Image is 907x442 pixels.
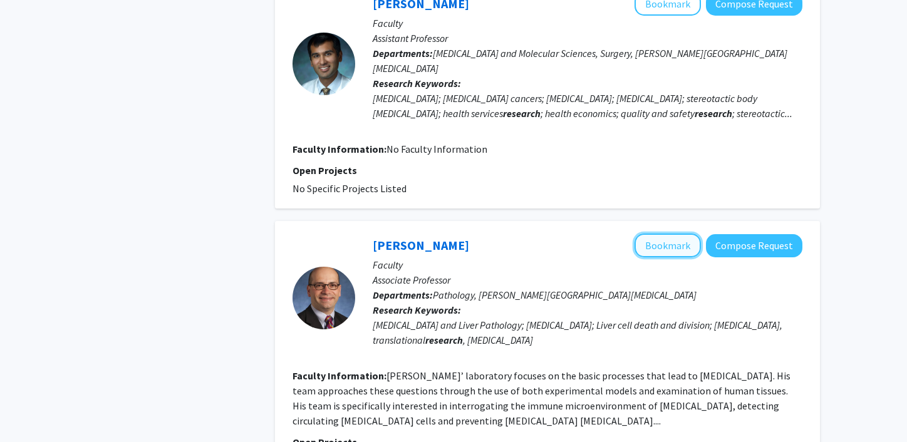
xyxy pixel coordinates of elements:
[293,182,407,195] span: No Specific Projects Listed
[373,317,802,347] div: [MEDICAL_DATA] and Liver Pathology; [MEDICAL_DATA]; Liver cell death and division; [MEDICAL_DATA]...
[373,272,802,287] p: Associate Professor
[293,143,386,155] b: Faculty Information:
[695,107,732,120] b: research
[293,369,386,382] b: Faculty Information:
[386,143,487,155] span: No Faculty Information
[293,163,802,178] p: Open Projects
[373,257,802,272] p: Faculty
[635,234,701,257] button: Add Robert Anders to Bookmarks
[433,289,697,301] span: Pathology, [PERSON_NAME][GEOGRAPHIC_DATA][MEDICAL_DATA]
[373,31,802,46] p: Assistant Professor
[373,304,461,316] b: Research Keywords:
[373,77,461,90] b: Research Keywords:
[373,91,802,121] div: [MEDICAL_DATA]; [MEDICAL_DATA] cancers; [MEDICAL_DATA]; [MEDICAL_DATA]; stereotactic body [MEDICA...
[373,47,433,59] b: Departments:
[9,386,53,433] iframe: Chat
[373,289,433,301] b: Departments:
[503,107,541,120] b: research
[425,334,463,346] b: research
[706,234,802,257] button: Compose Request to Robert Anders
[293,369,790,427] fg-read-more: [PERSON_NAME]’ laboratory focuses on the basic processes that lead to [MEDICAL_DATA]. His team ap...
[373,47,787,75] span: [MEDICAL_DATA] and Molecular Sciences, Surgery, [PERSON_NAME][GEOGRAPHIC_DATA][MEDICAL_DATA]
[373,16,802,31] p: Faculty
[373,237,469,253] a: [PERSON_NAME]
